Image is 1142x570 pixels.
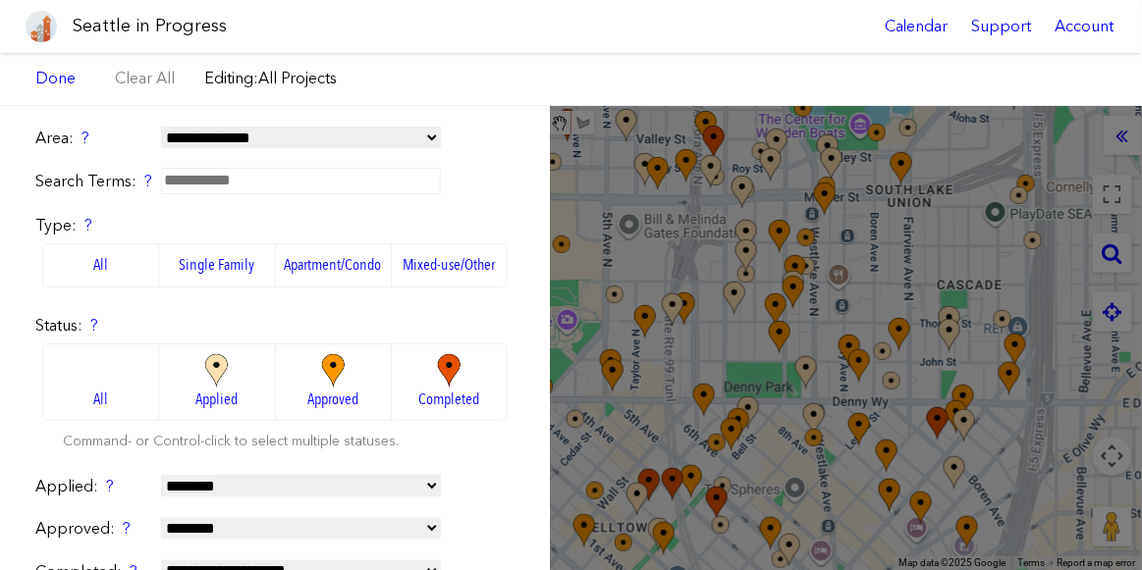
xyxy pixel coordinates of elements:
div: ? [106,476,114,497]
label: Editing: [204,68,337,89]
label: Mixed-use/Other [392,243,508,286]
label: Type: [35,215,515,236]
img: completed_big.885be80b37c7.png [422,354,476,389]
label: Approved: [35,518,153,540]
span: All Projects [258,69,337,87]
label: Single Family [159,243,275,286]
div: ? [90,315,98,337]
span: Applied [195,389,238,410]
span: All [93,389,108,410]
div: ? [123,518,131,540]
label: Search Terms: [35,171,153,192]
label: Area: [35,128,153,149]
a: Done [26,62,85,95]
img: favicon-96x96.png [26,11,57,42]
label: Apartment/Condo [276,243,392,286]
img: applied_big.774532eacd1a.png [190,354,244,389]
span: Approved [307,389,358,410]
h1: Seattle in Progress [73,14,227,38]
div: ? [82,128,89,149]
span: Completed [418,389,479,410]
div: ? [144,171,152,192]
label: Command- or Control-click to select multiple statuses. [63,432,399,451]
label: All [42,243,159,286]
img: approved_big.0fafd13ebf52.png [306,354,360,389]
label: Status: [35,315,515,337]
div: ? [84,215,92,236]
label: Applied: [35,476,153,497]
